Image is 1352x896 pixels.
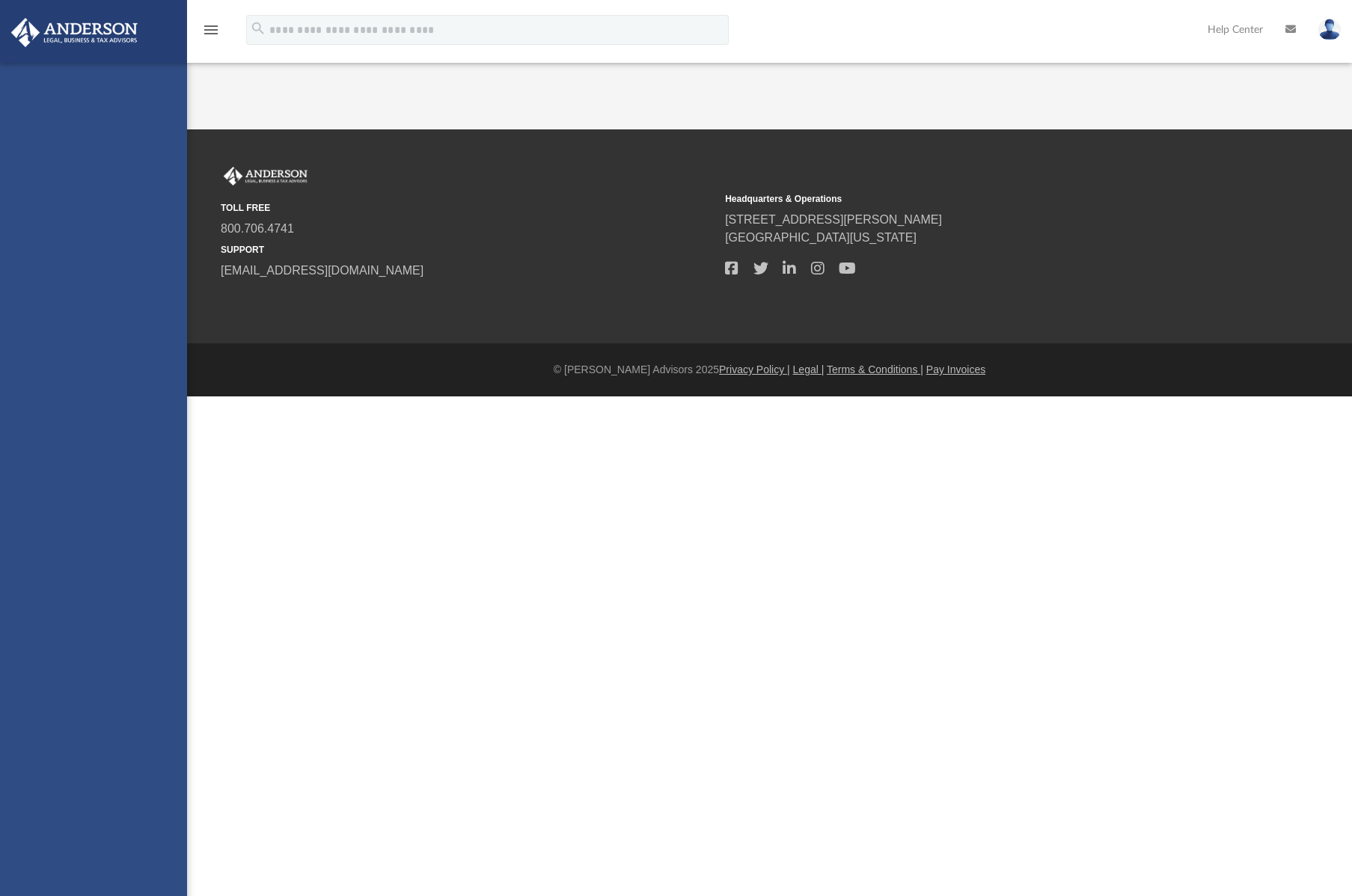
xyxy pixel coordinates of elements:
[221,201,715,215] small: TOLL FREE
[725,213,942,226] a: [STREET_ADDRESS][PERSON_NAME]
[250,20,266,37] i: search
[221,167,311,186] img: Anderson Advisors Platinum Portal
[221,243,715,257] small: SUPPORT
[187,362,1352,378] div: © [PERSON_NAME] Advisors 2025
[202,28,220,39] a: menu
[202,21,220,39] i: menu
[221,264,423,277] a: [EMAIL_ADDRESS][DOMAIN_NAME]
[221,222,294,235] a: 800.706.4741
[725,231,917,244] a: [GEOGRAPHIC_DATA][US_STATE]
[1318,19,1341,40] img: User Pic
[719,363,790,375] a: Privacy Policy |
[7,18,142,47] img: Anderson Advisors Platinum Portal
[926,363,985,375] a: Pay Invoices
[793,363,825,375] a: Legal |
[725,192,1219,206] small: Headquarters & Operations
[827,363,923,375] a: Terms & Conditions |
